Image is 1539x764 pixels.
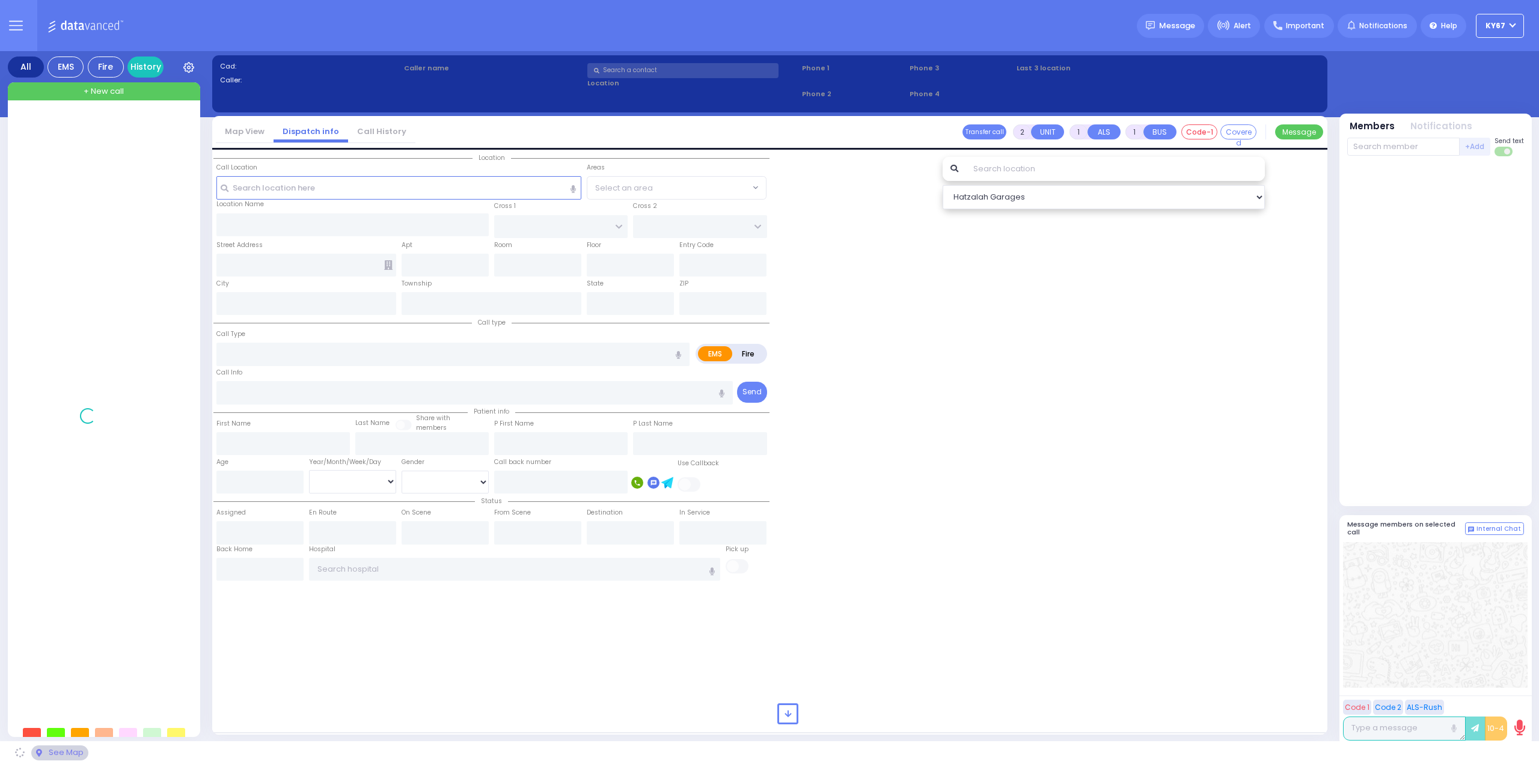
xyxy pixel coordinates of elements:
span: Status [475,497,508,506]
label: City [216,279,229,289]
label: Assigned [216,508,246,518]
span: Message [1159,20,1195,32]
label: Last Name [355,418,390,428]
input: Search member [1347,138,1460,156]
label: Location [587,78,798,88]
span: Location [473,153,511,162]
small: Share with [416,414,450,423]
label: Areas [587,163,605,173]
div: See map [31,745,88,760]
label: Floor [587,240,601,250]
button: Members [1350,120,1395,133]
label: Street Address [216,240,263,250]
button: Message [1275,124,1323,139]
span: Phone 1 [802,63,905,73]
label: Use Callback [678,459,719,468]
label: Call back number [494,457,551,467]
span: Other building occupants [384,260,393,270]
button: Notifications [1410,120,1472,133]
label: Last 3 location [1017,63,1168,73]
label: P Last Name [633,419,673,429]
a: Call History [348,126,415,137]
img: message.svg [1146,21,1155,30]
label: In Service [679,508,710,518]
span: Phone 4 [910,89,1013,99]
label: Destination [587,508,623,518]
label: Fire [732,346,765,361]
input: Search hospital [309,558,721,581]
span: Help [1441,20,1457,31]
a: History [127,57,164,78]
span: Alert [1234,20,1251,31]
label: Caller: [220,75,400,85]
label: Caller name [404,63,584,73]
h5: Message members on selected call [1347,521,1465,536]
button: Code 1 [1343,700,1371,715]
label: Call Location [216,163,257,173]
label: Township [402,279,432,289]
span: Phone 3 [910,63,1013,73]
input: Search location here [216,176,582,199]
label: Turn off text [1495,145,1514,157]
a: Map View [216,126,274,137]
label: Location Name [216,200,264,209]
label: Room [494,240,512,250]
span: Phone 2 [802,89,905,99]
label: Hospital [309,545,335,554]
label: En Route [309,508,337,518]
button: Send [737,382,767,403]
button: Code 2 [1373,700,1403,715]
input: Search location [965,157,1265,181]
label: On Scene [402,508,431,518]
span: Select an area [595,182,653,194]
input: Search a contact [587,63,779,78]
button: BUS [1143,124,1176,139]
span: KY67 [1485,20,1505,31]
button: ALS-Rush [1405,700,1444,715]
div: Year/Month/Week/Day [309,457,396,467]
button: UNIT [1031,124,1064,139]
span: Notifications [1359,20,1407,31]
a: Dispatch info [274,126,348,137]
button: Code-1 [1181,124,1217,139]
span: Send text [1495,136,1524,145]
span: + New call [84,85,124,97]
button: Covered [1220,124,1256,139]
label: EMS [698,346,733,361]
button: KY67 [1476,14,1524,38]
label: ZIP [679,279,688,289]
label: Call Info [216,368,242,377]
div: Fire [88,57,124,78]
label: Entry Code [679,240,714,250]
div: All [8,57,44,78]
label: P First Name [494,419,534,429]
span: Patient info [468,407,515,416]
img: comment-alt.png [1468,527,1474,533]
div: EMS [47,57,84,78]
label: First Name [216,419,251,429]
span: Internal Chat [1476,525,1521,533]
label: Cad: [220,61,400,72]
label: State [587,279,604,289]
button: Internal Chat [1465,522,1524,536]
label: Age [216,457,228,467]
label: Back Home [216,545,252,554]
span: Call type [472,318,512,327]
label: From Scene [494,508,531,518]
label: Call Type [216,329,245,339]
label: Cross 2 [633,201,657,211]
label: Gender [402,457,424,467]
span: members [416,423,447,432]
span: Important [1286,20,1324,31]
button: Transfer call [962,124,1006,139]
label: Pick up [726,545,748,554]
img: Logo [47,18,127,33]
button: ALS [1088,124,1121,139]
label: Cross 1 [494,201,516,211]
label: Apt [402,240,412,250]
